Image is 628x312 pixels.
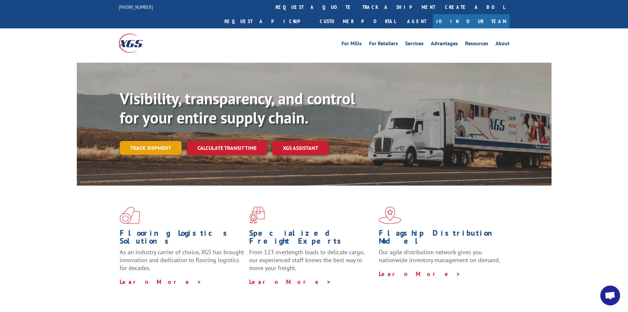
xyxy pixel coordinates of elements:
[120,88,355,128] b: Visibility, transparency, and control for your entire supply chain.
[379,270,461,278] a: Learn More >
[315,14,401,28] a: Customer Portal
[342,41,362,48] a: For Mills
[433,14,510,28] a: Join Our Team
[431,41,458,48] a: Advantages
[120,248,244,272] span: As an industry carrier of choice, XGS has brought innovation and dedication to flooring logistics...
[120,141,182,155] a: Track shipment
[379,207,402,224] img: xgs-icon-flagship-distribution-model-red
[379,229,503,248] h1: Flagship Distribution Model
[249,278,331,286] a: Learn More >
[495,41,510,48] a: About
[401,14,433,28] a: Agent
[120,207,140,224] img: xgs-icon-total-supply-chain-intelligence-red
[187,141,267,155] a: Calculate transit time
[120,229,244,248] h1: Flooring Logistics Solutions
[249,207,265,224] img: xgs-icon-focused-on-flooring-red
[249,248,374,278] p: From 123 overlength loads to delicate cargo, our experienced staff knows the best way to move you...
[119,4,153,10] a: [PHONE_NUMBER]
[369,41,398,48] a: For Retailers
[120,278,202,286] a: Learn More >
[600,286,620,305] div: Open chat
[379,248,500,264] span: Our agile distribution network gives you nationwide inventory management on demand.
[249,229,374,248] h1: Specialized Freight Experts
[405,41,424,48] a: Services
[220,14,315,28] a: Request a pickup
[465,41,488,48] a: Resources
[272,141,329,155] a: XGS ASSISTANT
